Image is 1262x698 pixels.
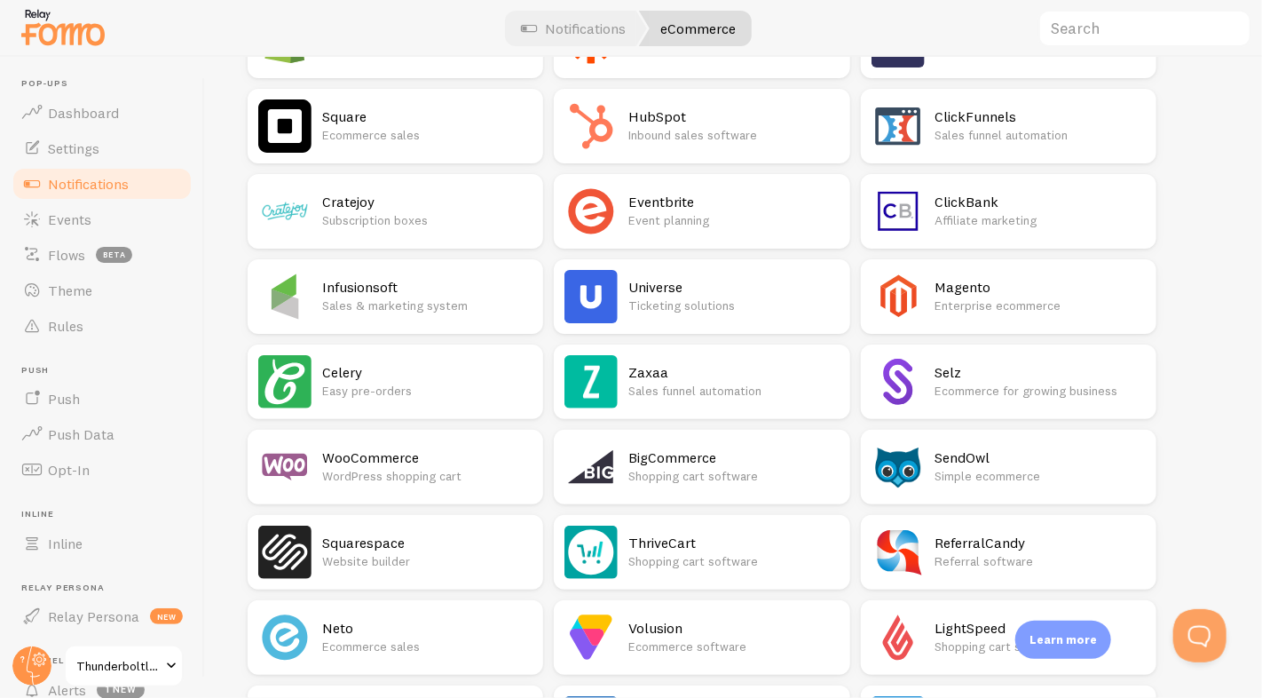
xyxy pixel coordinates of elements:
[628,448,839,467] h2: BigCommerce
[322,448,532,467] h2: WooCommerce
[322,619,532,638] h2: Neto
[628,211,839,229] p: Event planning
[628,193,839,211] h2: Eventbrite
[258,185,312,238] img: Cratejoy
[935,619,1146,638] h2: LightSpeed
[628,382,839,400] p: Sales funnel automation
[628,552,839,570] p: Shopping cart software
[64,645,184,687] a: Thunderboltlocks
[11,416,193,452] a: Push Data
[322,363,532,382] h2: Celery
[564,99,618,153] img: HubSpot
[628,619,839,638] h2: Volusion
[48,282,92,299] span: Theme
[11,166,193,202] a: Notifications
[935,467,1146,485] p: Simple ecommerce
[935,211,1146,229] p: Affiliate marketing
[48,535,83,552] span: Inline
[48,607,139,625] span: Relay Persona
[322,467,532,485] p: WordPress shopping cart
[11,381,193,416] a: Push
[564,185,618,238] img: Eventbrite
[628,534,839,552] h2: ThriveCart
[322,278,532,297] h2: Infusionsoft
[935,297,1146,314] p: Enterprise ecommerce
[935,193,1146,211] h2: ClickBank
[564,355,618,408] img: Zaxaa
[564,270,618,323] img: Universe
[21,78,193,90] span: Pop-ups
[19,4,107,50] img: fomo-relay-logo-orange.svg
[258,99,312,153] img: Square
[322,382,532,400] p: Easy pre-orders
[76,655,161,677] span: Thunderboltlocks
[258,270,312,323] img: Infusionsoft
[872,440,925,494] img: SendOwl
[872,185,925,238] img: ClickBank
[872,355,925,408] img: Selz
[1015,621,1111,659] div: Learn more
[564,526,618,579] img: ThriveCart
[11,308,193,344] a: Rules
[11,526,193,561] a: Inline
[935,107,1146,126] h2: ClickFunnels
[21,509,193,520] span: Inline
[872,99,925,153] img: ClickFunnels
[1029,631,1097,648] p: Learn more
[11,131,193,166] a: Settings
[48,246,85,264] span: Flows
[628,278,839,297] h2: Universe
[935,448,1146,467] h2: SendOwl
[48,425,114,443] span: Push Data
[935,363,1146,382] h2: Selz
[1173,609,1227,662] iframe: Help Scout Beacon - Open
[322,534,532,552] h2: Squarespace
[21,583,193,594] span: Relay Persona
[21,365,193,377] span: Push
[872,526,925,579] img: ReferralCandy
[11,202,193,237] a: Events
[322,552,532,570] p: Website builder
[258,440,312,494] img: WooCommerce
[48,461,90,479] span: Opt-In
[322,211,532,229] p: Subscription boxes
[322,297,532,314] p: Sales & marketing system
[935,534,1146,552] h2: ReferralCandy
[935,126,1146,144] p: Sales funnel automation
[48,210,91,228] span: Events
[564,611,618,664] img: Volusion
[258,611,312,664] img: Neto
[872,611,925,664] img: LightSpeed
[150,608,183,624] span: new
[48,390,80,408] span: Push
[258,526,312,579] img: Squarespace
[322,638,532,655] p: Ecommerce sales
[935,278,1146,297] h2: Magento
[628,363,839,382] h2: Zaxaa
[935,382,1146,400] p: Ecommerce for growing business
[935,638,1146,655] p: Shopping cart software
[48,139,99,157] span: Settings
[11,452,193,488] a: Opt-In
[564,440,618,494] img: BigCommerce
[322,126,532,144] p: Ecommerce sales
[628,297,839,314] p: Ticketing solutions
[322,193,532,211] h2: Cratejoy
[11,95,193,131] a: Dashboard
[628,638,839,655] p: Ecommerce software
[628,126,839,144] p: Inbound sales software
[258,355,312,408] img: Celery
[628,467,839,485] p: Shopping cart software
[628,107,839,126] h2: HubSpot
[48,175,129,193] span: Notifications
[935,552,1146,570] p: Referral software
[96,247,132,263] span: beta
[11,599,193,634] a: Relay Persona new
[11,273,193,308] a: Theme
[11,237,193,273] a: Flows beta
[48,317,83,335] span: Rules
[322,107,532,126] h2: Square
[872,270,925,323] img: Magento
[48,104,119,122] span: Dashboard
